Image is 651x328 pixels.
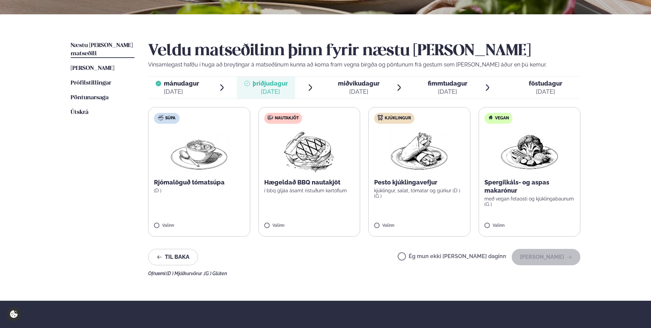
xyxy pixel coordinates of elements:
div: Ofnæmi: [148,271,580,276]
div: [DATE] [164,88,199,96]
span: (D ) Mjólkurvörur , [166,271,204,276]
h2: Veldu matseðilinn þinn fyrir næstu [PERSON_NAME] [148,42,580,61]
img: Vegan.png [499,129,560,173]
p: Rjómalöguð tómatsúpa [154,178,244,187]
img: Soup.png [169,129,229,173]
button: [PERSON_NAME] [512,249,580,265]
div: [DATE] [529,88,562,96]
span: Kjúklingur [385,116,411,121]
img: Beef-Meat.png [279,129,339,173]
div: [DATE] [428,88,467,96]
div: [DATE] [253,88,288,96]
span: þriðjudagur [253,80,288,87]
a: Pöntunarsaga [71,94,109,102]
span: miðvikudagur [338,80,380,87]
p: (D ) [154,188,244,193]
div: [DATE] [338,88,380,96]
p: í bbq gljáa ásamt ristuðum kartöflum [264,188,355,193]
p: Hægeldað BBQ nautakjöt [264,178,355,187]
p: með vegan fetaosti og kjúklingabaunum (G ) [484,196,575,207]
img: Wraps.png [389,129,449,173]
p: Spergilkáls- og aspas makarónur [484,178,575,195]
img: soup.svg [158,115,164,120]
a: Cookie settings [7,307,21,321]
span: Súpa [165,116,175,121]
span: Prófílstillingar [71,80,111,86]
p: Vinsamlegast hafðu í huga að breytingar á matseðlinum kunna að koma fram vegna birgða og pöntunum... [148,61,580,69]
span: Pöntunarsaga [71,95,109,101]
span: föstudagur [529,80,562,87]
span: [PERSON_NAME] [71,65,114,71]
span: mánudagur [164,80,199,87]
a: [PERSON_NAME] [71,64,114,73]
button: Til baka [148,249,198,265]
img: Vegan.svg [488,115,493,120]
span: Næstu [PERSON_NAME] matseðill [71,43,133,57]
span: Útskrá [71,109,88,115]
img: beef.svg [268,115,273,120]
span: fimmtudagur [428,80,467,87]
a: Prófílstillingar [71,79,111,87]
span: Nautakjöt [275,116,299,121]
span: (G ) Glúten [204,271,227,276]
a: Næstu [PERSON_NAME] matseðill [71,42,135,58]
p: kjúklingur, salat, tómatar og gúrkur (D ) (G ) [374,188,465,199]
img: chicken.svg [378,115,383,120]
a: Útskrá [71,108,88,117]
span: Vegan [495,116,509,121]
p: Pesto kjúklingavefjur [374,178,465,187]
